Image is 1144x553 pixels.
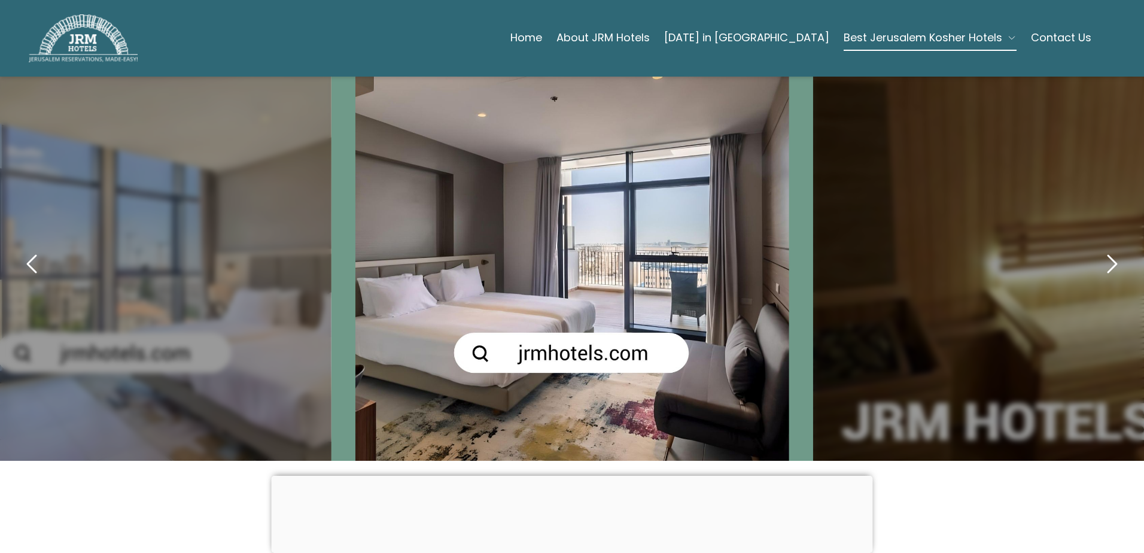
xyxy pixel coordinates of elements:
button: Best Jerusalem Kosher Hotels [844,26,1017,50]
a: [DATE] in [GEOGRAPHIC_DATA] [664,26,829,50]
iframe: Advertisement [272,476,873,550]
button: next [1091,244,1132,284]
span: Best Jerusalem Kosher Hotels [844,29,1002,46]
a: Contact Us [1031,26,1091,50]
a: About JRM Hotels [556,26,650,50]
img: JRM Hotels [29,14,138,62]
button: previous [12,244,53,284]
a: Home [510,26,542,50]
